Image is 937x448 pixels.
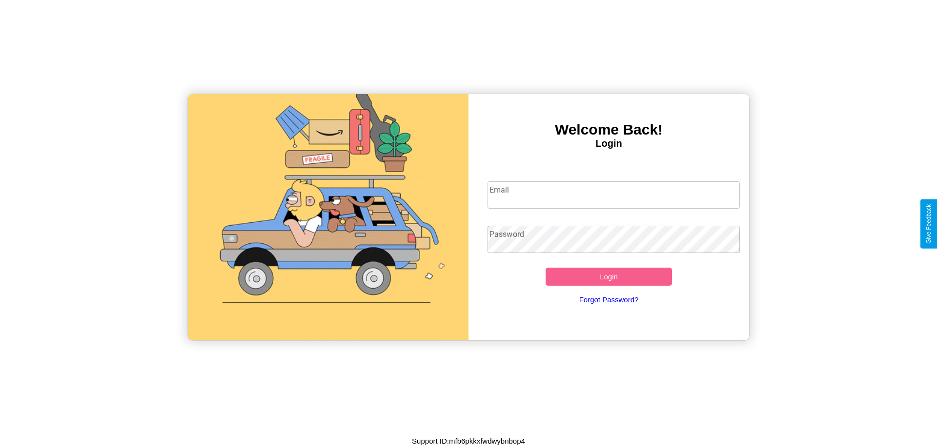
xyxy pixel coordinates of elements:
[468,138,749,149] h4: Login
[546,268,672,286] button: Login
[188,94,468,340] img: gif
[925,204,932,244] div: Give Feedback
[412,434,525,448] p: Support ID: mfb6pkkxfwdwybnbop4
[468,121,749,138] h3: Welcome Back!
[483,286,735,313] a: Forgot Password?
